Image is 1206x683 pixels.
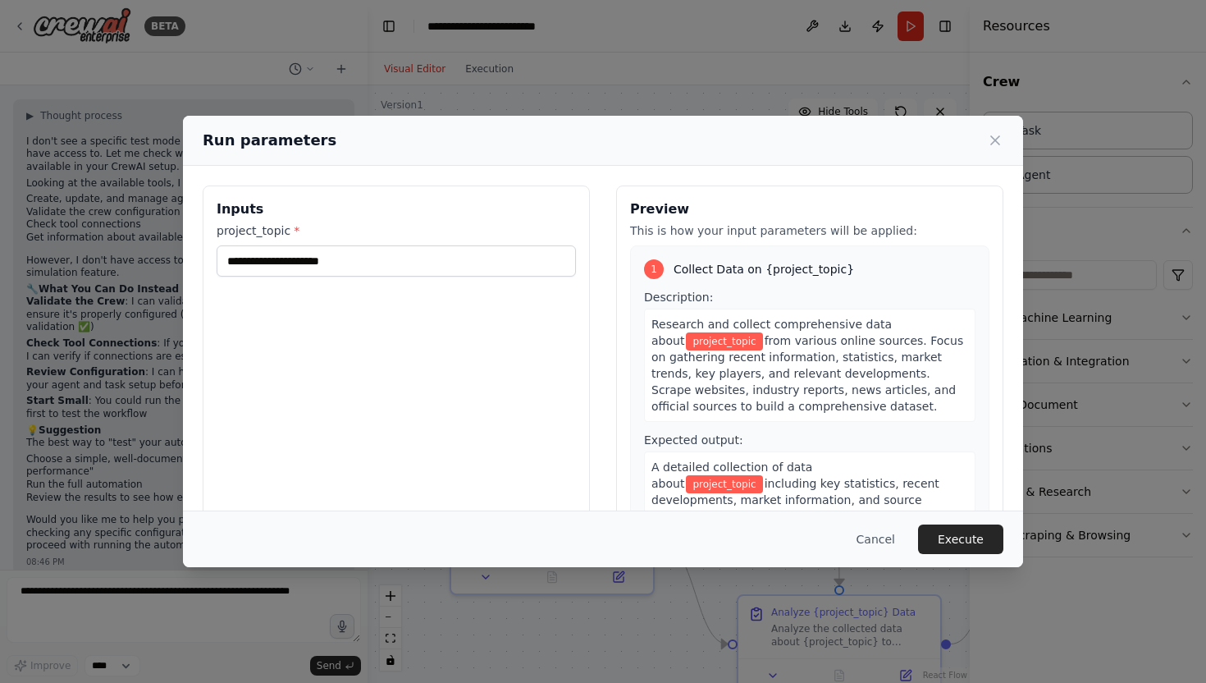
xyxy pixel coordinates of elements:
[644,291,713,304] span: Description:
[686,332,762,351] span: Variable: project_topic
[644,433,743,447] span: Expected output:
[918,525,1003,554] button: Execute
[217,199,576,219] h3: Inputs
[644,259,664,279] div: 1
[651,318,892,347] span: Research and collect comprehensive data about
[686,475,762,493] span: Variable: project_topic
[630,222,989,239] p: This is how your input parameters will be applied:
[651,334,963,413] span: from various online sources. Focus on gathering recent information, statistics, market trends, ke...
[630,199,989,219] h3: Preview
[203,129,336,152] h2: Run parameters
[651,477,939,523] span: including key statistics, recent developments, market information, and source citations organized...
[843,525,908,554] button: Cancel
[217,222,576,239] label: project_topic
[674,261,854,277] span: Collect Data on {project_topic}
[651,461,812,490] span: A detailed collection of data about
